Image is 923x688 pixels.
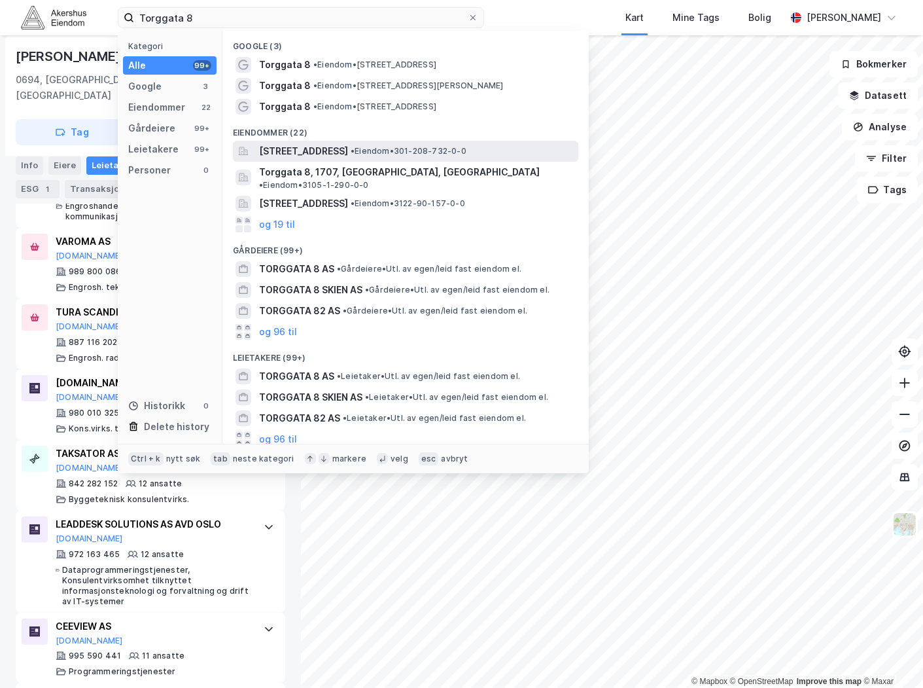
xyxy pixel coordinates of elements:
div: Historikk [128,398,185,414]
iframe: Chat Widget [858,625,923,688]
div: Gårdeiere (99+) [222,235,589,259]
button: [DOMAIN_NAME] [56,392,123,403]
span: • [365,392,369,402]
div: 99+ [193,60,211,71]
div: 989 800 086 [69,266,121,277]
div: markere [332,454,366,464]
span: Gårdeiere • Utl. av egen/leid fast eiendom el. [365,285,549,295]
div: CEEVIEW AS [56,619,251,634]
button: [DOMAIN_NAME] [56,251,123,261]
div: 12 ansatte [139,479,182,489]
div: Kontrollprogram for chat [858,625,923,688]
button: Filter [855,145,918,172]
div: 972 163 465 [69,549,120,560]
button: Tag [16,119,128,145]
div: LEADDESK SOLUTIONS AS AVD OSLO [56,516,251,532]
div: VAROMA AS [56,234,251,249]
span: Eiendom • 301-208-732-0-0 [351,146,466,156]
div: Eiere [48,156,81,174]
div: 99+ [193,123,211,134]
button: Analyse [842,114,918,140]
div: Kategori [128,41,217,51]
span: Leietaker • Utl. av egen/leid fast eiendom el. [343,413,526,424]
span: Eiendom • 3105-1-290-0-0 [259,180,369,190]
div: [DOMAIN_NAME] [56,375,251,391]
button: og 96 til [259,431,297,447]
div: Leietakere [86,156,160,174]
div: Bolig [748,10,771,26]
div: 887 116 202 [69,337,117,348]
div: Engrosh. tekstilprod.maskiner mv. [69,282,208,293]
div: avbryt [441,454,468,464]
span: Eiendom • [STREET_ADDRESS] [313,60,436,70]
span: Torggata 8 [259,99,311,115]
div: 1 [41,182,54,195]
img: akershus-eiendom-logo.9091f326c980b4bce74ccdd9f866810c.svg [21,6,86,29]
span: • [313,101,317,111]
div: Kons.virks. tilkn. informasj.tekn. [69,424,198,434]
div: Transaksjoner [65,179,154,198]
button: og 19 til [259,217,295,232]
div: 22 [201,102,211,113]
span: • [351,198,355,208]
div: 0694, [GEOGRAPHIC_DATA], [GEOGRAPHIC_DATA] [16,72,185,103]
span: TORGGATA 82 AS [259,410,340,426]
span: Torggata 8 [259,78,311,94]
button: og 96 til [259,324,297,340]
a: Mapbox [691,677,727,686]
div: 99+ [193,144,211,154]
div: TAKSATOR AS [56,446,251,462]
div: [PERSON_NAME] Vei 6 [16,46,157,67]
span: Eiendom • [STREET_ADDRESS] [313,101,436,112]
div: Dataprogrammeringstjenester, Konsulentvirksomhet tilknyttet informasjonsteknologi og forvaltning ... [62,565,251,607]
button: Tags [857,177,918,203]
div: Byggeteknisk konsulentvirks. [69,494,190,505]
div: velg [391,454,408,464]
span: Torggata 8, 1707, [GEOGRAPHIC_DATA], [GEOGRAPHIC_DATA] [259,164,540,180]
div: neste kategori [233,454,294,464]
input: Søk på adresse, matrikkel, gårdeiere, leietakere eller personer [134,8,468,27]
div: 0 [201,401,211,411]
button: [DOMAIN_NAME] [56,534,123,544]
span: TORGGATA 82 AS [259,303,340,319]
div: Info [16,156,43,174]
div: Ctrl + k [128,452,164,465]
div: esc [419,452,439,465]
span: • [337,264,341,274]
span: • [313,60,317,69]
div: Alle [128,58,146,73]
a: OpenStreetMap [730,677,793,686]
div: Personer [128,162,171,178]
div: Gårdeiere [128,120,175,136]
span: Eiendom • [STREET_ADDRESS][PERSON_NAME] [313,81,504,91]
div: 11 ansatte [142,651,184,661]
span: • [337,371,341,381]
div: Delete history [144,419,209,435]
div: Programmeringstjenester [69,666,176,677]
span: • [343,413,347,423]
div: 995 590 441 [69,651,121,661]
div: [PERSON_NAME] [807,10,881,26]
span: Eiendom • 3122-90-157-0-0 [351,198,465,209]
span: Torggata 8 [259,57,311,73]
span: • [259,180,263,190]
span: TORGGATA 8 SKIEN AS [259,282,362,298]
span: [STREET_ADDRESS] [259,196,348,211]
span: TORGGATA 8 SKIEN AS [259,389,362,405]
div: tab [211,452,230,465]
div: Leietakere [128,141,179,157]
div: 980 010 325 [69,408,119,418]
button: [DOMAIN_NAME] [56,636,123,646]
div: Eiendommer [128,100,185,115]
div: Mine Tags [672,10,720,26]
div: 12 ansatte [141,549,184,560]
button: Bokmerker [829,51,918,77]
div: Kart [625,10,644,26]
button: [DOMAIN_NAME] [56,463,123,473]
div: 0 [201,165,211,175]
span: [STREET_ADDRESS] [259,143,348,159]
div: Eiendommer (22) [222,117,589,141]
div: nytt søk [166,454,201,464]
span: Gårdeiere • Utl. av egen/leid fast eiendom el. [343,306,527,316]
span: Leietaker • Utl. av egen/leid fast eiendom el. [337,371,520,382]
